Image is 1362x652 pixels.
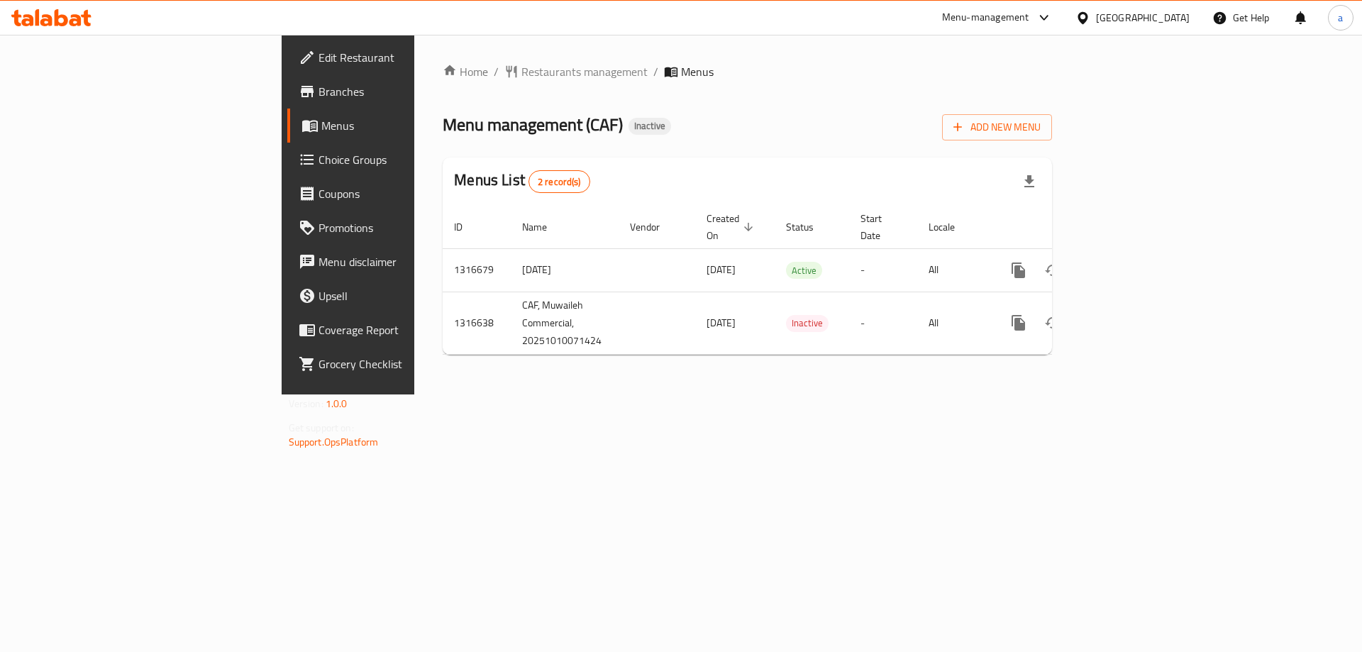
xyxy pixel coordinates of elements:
[786,315,829,332] div: Inactive
[454,170,589,193] h2: Menus List
[917,292,990,354] td: All
[454,219,481,236] span: ID
[707,260,736,279] span: [DATE]
[917,248,990,292] td: All
[287,109,509,143] a: Menus
[1096,10,1190,26] div: [GEOGRAPHIC_DATA]
[849,248,917,292] td: -
[1002,306,1036,340] button: more
[707,210,758,244] span: Created On
[289,419,354,437] span: Get support on:
[319,83,498,100] span: Branches
[942,114,1052,140] button: Add New Menu
[511,248,619,292] td: [DATE]
[929,219,973,236] span: Locale
[942,9,1029,26] div: Menu-management
[681,63,714,80] span: Menus
[319,287,498,304] span: Upsell
[630,219,678,236] span: Vendor
[287,40,509,74] a: Edit Restaurant
[321,117,498,134] span: Menus
[1338,10,1343,26] span: a
[528,170,590,193] div: Total records count
[319,355,498,372] span: Grocery Checklist
[629,118,671,135] div: Inactive
[786,263,822,279] span: Active
[287,143,509,177] a: Choice Groups
[443,206,1149,355] table: enhanced table
[443,109,623,140] span: Menu management ( CAF )
[1012,165,1046,199] div: Export file
[287,245,509,279] a: Menu disclaimer
[443,63,1052,80] nav: breadcrumb
[287,74,509,109] a: Branches
[326,394,348,413] span: 1.0.0
[319,253,498,270] span: Menu disclaimer
[990,206,1149,249] th: Actions
[860,210,900,244] span: Start Date
[786,315,829,331] span: Inactive
[289,433,379,451] a: Support.OpsPlatform
[1036,306,1070,340] button: Change Status
[1002,253,1036,287] button: more
[1036,253,1070,287] button: Change Status
[629,120,671,132] span: Inactive
[504,63,648,80] a: Restaurants management
[287,211,509,245] a: Promotions
[653,63,658,80] li: /
[319,151,498,168] span: Choice Groups
[953,118,1041,136] span: Add New Menu
[287,313,509,347] a: Coverage Report
[287,279,509,313] a: Upsell
[707,314,736,332] span: [DATE]
[287,347,509,381] a: Grocery Checklist
[287,177,509,211] a: Coupons
[786,219,832,236] span: Status
[522,219,565,236] span: Name
[319,185,498,202] span: Coupons
[521,63,648,80] span: Restaurants management
[319,321,498,338] span: Coverage Report
[511,292,619,354] td: CAF, Muwaileh Commercial, 20251010071424
[289,394,323,413] span: Version:
[319,219,498,236] span: Promotions
[529,175,589,189] span: 2 record(s)
[319,49,498,66] span: Edit Restaurant
[849,292,917,354] td: -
